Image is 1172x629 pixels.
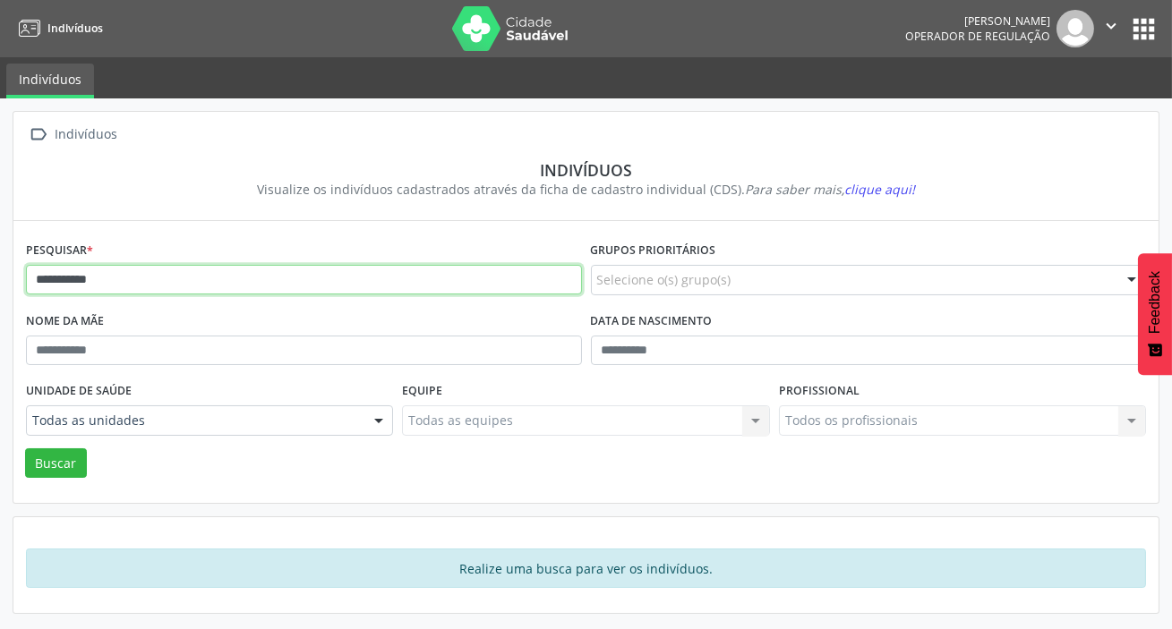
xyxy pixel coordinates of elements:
[47,21,103,36] span: Indivíduos
[1101,16,1121,36] i: 
[52,122,121,148] div: Indivíduos
[402,378,442,405] label: Equipe
[905,13,1050,29] div: [PERSON_NAME]
[38,160,1134,180] div: Indivíduos
[26,122,52,148] i: 
[26,237,93,265] label: Pesquisar
[38,180,1134,199] div: Visualize os indivíduos cadastrados através da ficha de cadastro individual (CDS).
[13,13,103,43] a: Indivíduos
[26,308,104,336] label: Nome da mãe
[1147,271,1163,334] span: Feedback
[844,181,915,198] span: clique aqui!
[779,378,860,405] label: Profissional
[32,412,356,429] span: Todas as unidades
[26,548,1146,588] div: Realize uma busca para ver os indivíduos.
[1138,253,1172,375] button: Feedback - Mostrar pesquisa
[26,122,121,148] a:  Indivíduos
[1057,10,1094,47] img: img
[6,64,94,98] a: Indivíduos
[905,29,1050,44] span: Operador de regulação
[597,270,731,289] span: Selecione o(s) grupo(s)
[591,237,716,265] label: Grupos prioritários
[25,448,87,479] button: Buscar
[591,308,713,336] label: Data de nascimento
[1094,10,1128,47] button: 
[745,181,915,198] i: Para saber mais,
[26,378,132,405] label: Unidade de saúde
[1128,13,1159,45] button: apps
